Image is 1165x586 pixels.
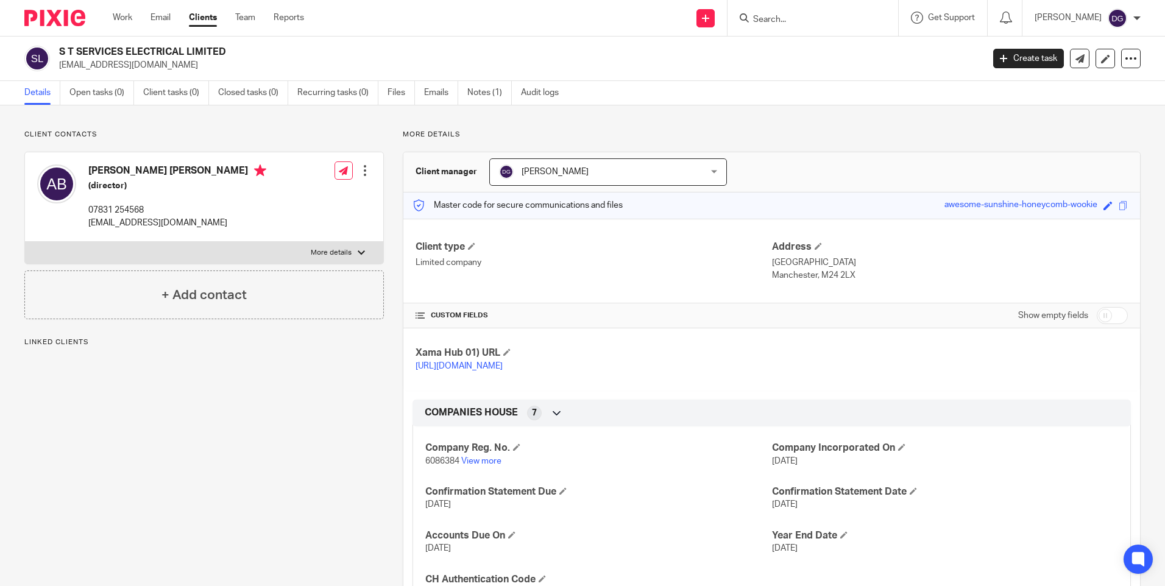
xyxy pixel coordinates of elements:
img: svg%3E [24,46,50,71]
h4: Year End Date [772,529,1118,542]
h4: [PERSON_NAME] [PERSON_NAME] [88,164,266,180]
p: More details [403,130,1141,139]
h4: Address [772,241,1128,253]
h4: Accounts Due On [425,529,771,542]
h4: Xama Hub 01) URL [416,347,771,359]
img: svg%3E [1108,9,1127,28]
p: [GEOGRAPHIC_DATA] [772,256,1128,269]
a: Team [235,12,255,24]
h4: CH Authentication Code [425,573,771,586]
a: Recurring tasks (0) [297,81,378,105]
a: Client tasks (0) [143,81,209,105]
h4: Company Reg. No. [425,442,771,454]
p: 07831 254568 [88,204,266,216]
span: [DATE] [425,500,451,509]
a: Files [388,81,415,105]
h4: CUSTOM FIELDS [416,311,771,320]
span: [DATE] [772,457,798,465]
p: More details [311,248,352,258]
p: Master code for secure communications and files [413,199,623,211]
img: svg%3E [37,164,76,203]
a: Reports [274,12,304,24]
p: [EMAIL_ADDRESS][DOMAIN_NAME] [88,217,266,229]
a: Audit logs [521,81,568,105]
span: 6086384 [425,457,459,465]
h2: S T SERVICES ELECTRICAL LIMITED [59,46,791,58]
label: Show empty fields [1018,309,1088,322]
a: View more [461,457,501,465]
a: Email [150,12,171,24]
a: Closed tasks (0) [218,81,288,105]
i: Primary [254,164,266,177]
h5: (director) [88,180,266,192]
a: Create task [993,49,1064,68]
span: [PERSON_NAME] [522,168,589,176]
p: Manchester, M24 2LX [772,269,1128,281]
p: [EMAIL_ADDRESS][DOMAIN_NAME] [59,59,975,71]
span: 7 [532,407,537,419]
h4: + Add contact [161,286,247,305]
h4: Confirmation Statement Date [772,485,1118,498]
a: [URL][DOMAIN_NAME] [416,362,503,370]
span: [DATE] [425,544,451,552]
span: COMPANIES HOUSE [425,406,518,419]
img: Pixie [24,10,85,26]
input: Search [752,15,862,26]
p: Linked clients [24,337,384,347]
p: Client contacts [24,130,384,139]
h4: Client type [416,241,771,253]
span: [DATE] [772,544,798,552]
img: svg%3E [499,164,514,179]
a: Emails [424,81,458,105]
span: [DATE] [772,500,798,509]
p: [PERSON_NAME] [1035,12,1102,24]
a: Clients [189,12,217,24]
h4: Confirmation Statement Due [425,485,771,498]
span: Get Support [928,13,975,22]
a: Open tasks (0) [69,81,134,105]
h3: Client manager [416,166,477,178]
a: Work [113,12,132,24]
p: Limited company [416,256,771,269]
a: Details [24,81,60,105]
h4: Company Incorporated On [772,442,1118,454]
div: awesome-sunshine-honeycomb-wookie [944,199,1097,213]
a: Notes (1) [467,81,512,105]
